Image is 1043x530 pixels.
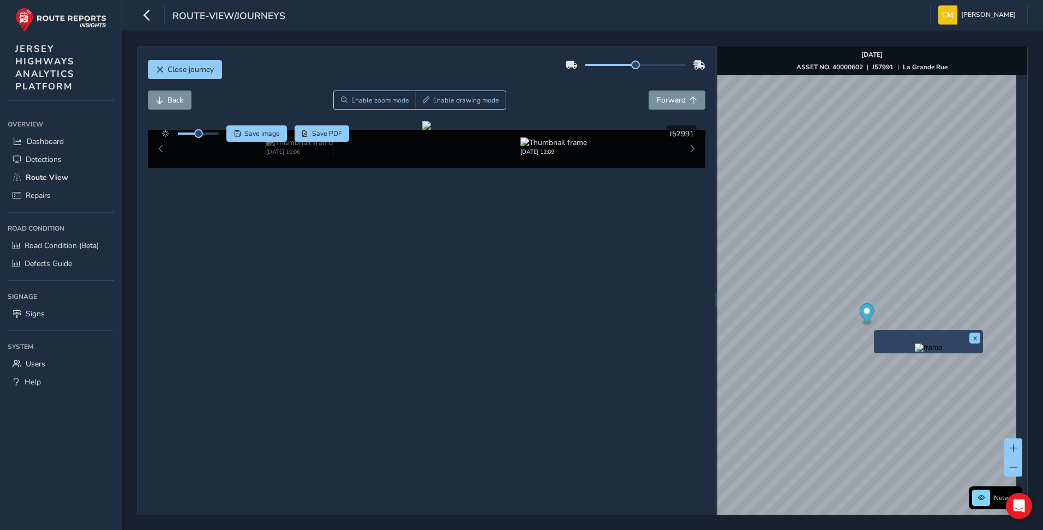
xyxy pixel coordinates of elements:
span: Signs [26,309,45,319]
img: Thumbnail frame [266,137,333,148]
span: Back [167,95,183,105]
span: Save PDF [312,129,342,138]
button: Forward [649,91,705,110]
span: [PERSON_NAME] [961,5,1016,25]
span: Enable zoom mode [351,96,409,105]
img: Thumbnail frame [520,137,587,148]
button: Back [148,91,191,110]
button: x [969,333,980,344]
span: Dashboard [27,136,64,147]
span: Users [26,359,45,369]
span: Enable drawing mode [433,96,499,105]
a: Repairs [8,186,114,204]
div: Signage [8,288,114,305]
a: Detections [8,150,114,168]
div: [DATE] 10:06 [266,148,333,156]
div: Road Condition [8,220,114,237]
button: Save [226,125,287,142]
a: Road Condition (Beta) [8,237,114,255]
a: Defects Guide [8,255,114,273]
a: Help [8,373,114,391]
span: Forward [657,95,686,105]
span: Defects Guide [25,258,72,269]
span: Route View [26,172,68,183]
button: Draw [416,91,507,110]
span: Network [994,493,1019,502]
div: System [8,339,114,355]
img: rr logo [15,8,106,32]
strong: La Grande Rue [903,63,948,71]
button: PDF [295,125,350,142]
button: Zoom [333,91,416,110]
div: Open Intercom Messenger [1006,493,1032,519]
span: JERSEY HIGHWAYS ANALYTICS PLATFORM [15,43,75,93]
a: Route View [8,168,114,186]
span: Detections [26,154,62,165]
button: [PERSON_NAME] [938,5,1020,25]
span: Close journey [167,64,214,75]
a: Users [8,355,114,373]
strong: ASSET NO. 40000602 [796,63,863,71]
strong: J57991 [872,63,894,71]
img: diamond-layout [938,5,957,25]
button: Close journey [148,60,222,79]
span: J57991 [669,129,694,139]
strong: [DATE] [861,50,883,59]
span: Road Condition (Beta) [25,240,99,251]
span: Help [25,377,41,387]
div: Overview [8,116,114,132]
button: Preview frame [877,344,980,351]
div: | | [796,63,948,71]
a: Dashboard [8,132,114,150]
span: Save image [244,129,280,138]
img: frame [915,344,942,352]
span: route-view/journeys [172,9,285,25]
div: [DATE] 12:09 [520,148,587,156]
div: Map marker [859,304,874,326]
span: Repairs [26,190,51,201]
a: Signs [8,305,114,323]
